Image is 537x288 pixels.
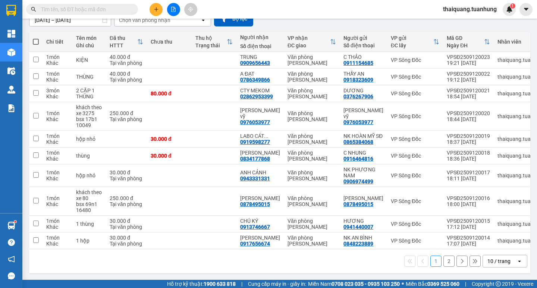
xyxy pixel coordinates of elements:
div: 1 món [46,170,69,175]
div: Trạng thái [195,42,227,48]
div: 10 / trang [487,257,511,265]
div: mai phương [240,150,280,156]
div: 0918323609 [343,77,373,83]
div: 18:36 [DATE] [447,156,490,162]
div: Khác [46,94,69,99]
div: VP Sông Đốc [391,136,439,142]
div: Văn phòng [PERSON_NAME] [288,110,336,122]
div: Tại văn phòng [110,175,143,181]
div: bsx 69n1 16480 [76,201,102,213]
div: 17:12 [DATE] [447,224,490,230]
span: caret-down [523,6,530,13]
span: search [31,7,36,12]
span: Hỗ trợ kỹ thuật: [167,280,236,288]
div: Khác [46,139,69,145]
span: notification [8,256,15,263]
span: ⚪️ [402,282,404,285]
button: 2 [443,256,455,267]
div: VP Sông Đốc [391,221,439,227]
div: VP Sông Đốc [391,91,439,96]
div: 0913746667 [240,224,270,230]
div: 1 món [46,110,69,116]
div: Khác [46,201,69,207]
div: 0848223889 [343,241,373,247]
div: 18:00 [DATE] [447,201,490,207]
div: 30.000 đ [110,170,143,175]
div: 1 món [46,150,69,156]
div: thùng [76,153,102,159]
button: file-add [167,3,180,16]
div: Người gửi [343,35,383,41]
div: 0976053977 [240,119,270,125]
sup: 1 [14,221,16,223]
div: BẢO TÍN [240,235,280,241]
div: 18:37 [DATE] [447,139,490,145]
div: THẦY AN [343,71,383,77]
div: Tại văn phòng [110,241,143,247]
div: VP Sông Đốc [391,74,439,80]
div: Khác [46,116,69,122]
button: Bộ lọc [214,11,253,26]
img: dashboard-icon [7,30,15,38]
div: hộp nhỏ [76,136,102,142]
div: 0376267906 [343,94,373,99]
div: VPSĐ2509120018 [447,150,490,156]
div: VP Sông Đốc [391,153,439,159]
div: phạm trí vỹ [240,107,280,119]
div: A ĐẠT [240,71,280,77]
div: 2 CẶP 1 THÙNG [76,88,102,99]
img: warehouse-icon [7,67,15,75]
div: Tại văn phòng [110,224,143,230]
th: Toggle SortBy [443,32,494,52]
th: Toggle SortBy [192,32,236,52]
img: logo-vxr [6,5,16,16]
div: Văn phòng [PERSON_NAME] [288,133,336,145]
span: ... [264,133,268,139]
div: 1 món [46,218,69,224]
div: 1 món [46,133,69,139]
div: 0878495015 [343,201,373,207]
button: plus [150,3,163,16]
span: | [465,280,466,288]
img: warehouse-icon [7,222,15,230]
div: ĐC giao [288,42,330,48]
div: VP Sông Đốc [391,173,439,178]
div: 40.000 đ [110,71,143,77]
div: Ngày ĐH [447,42,484,48]
div: 1 thùng [76,221,102,227]
div: 250.000 đ [110,110,143,116]
div: HTTT [110,42,137,48]
div: HƯƠNG [343,218,383,224]
div: 18:44 [DATE] [447,116,490,122]
th: Toggle SortBy [284,32,340,52]
img: icon-new-feature [506,6,513,13]
div: 40.000 đ [110,54,143,60]
div: Đã thu [110,35,137,41]
div: 0943331331 [240,175,270,181]
span: aim [188,7,193,12]
div: LABO CÁT TƯỜNG [240,133,280,139]
div: khách theo xe 80 [76,189,102,201]
div: VP nhận [288,35,330,41]
div: 0976053977 [343,119,373,125]
span: message [8,272,15,279]
button: 1 [430,256,442,267]
div: lê hoàng duy [240,195,280,201]
div: hộp nhỏ [76,173,102,178]
div: NK AN BÌNH [343,235,383,241]
div: Chi tiết [46,39,69,45]
div: VPSĐ2509120014 [447,235,490,241]
span: Miền Nam [308,280,400,288]
span: Cung cấp máy in - giấy in: [248,280,306,288]
div: Tên món [76,35,102,41]
button: caret-down [519,3,533,16]
div: VPSĐ2509120022 [447,71,490,77]
input: Tìm tên, số ĐT hoặc mã đơn [41,5,129,13]
div: CTY MEKOM [240,88,280,94]
div: bsx 17b1 10049 [76,116,102,128]
div: Văn phòng [PERSON_NAME] [288,88,336,99]
div: VP Sông Đốc [391,238,439,244]
svg: open [200,17,206,23]
strong: 0369 525 060 [427,281,459,287]
div: 0834177868 [240,156,270,162]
